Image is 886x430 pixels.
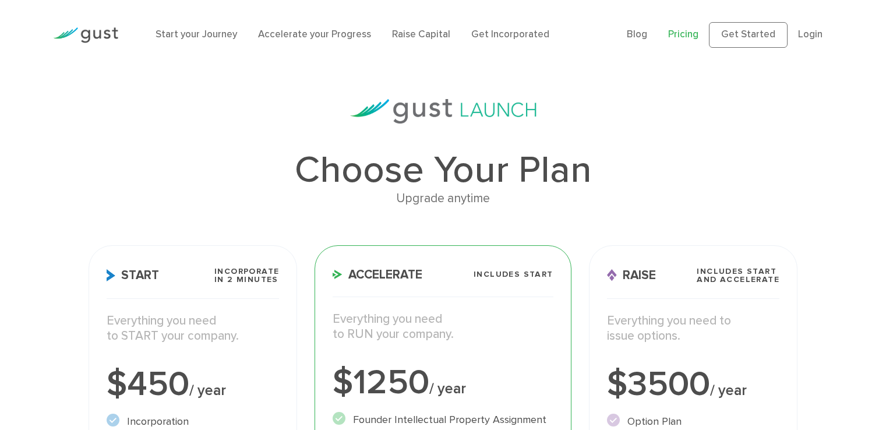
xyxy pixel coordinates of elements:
span: / year [189,382,226,399]
span: Incorporate in 2 Minutes [214,267,279,284]
img: gust-launch-logos.svg [350,99,536,124]
li: Option Plan [607,414,780,429]
span: Start [107,269,159,281]
img: Gust Logo [53,27,118,43]
h1: Choose Your Plan [89,151,797,189]
div: $3500 [607,367,780,402]
span: Accelerate [333,269,422,281]
span: Includes START and ACCELERATE [697,267,779,284]
span: / year [710,382,747,399]
div: $450 [107,367,280,402]
span: Raise [607,269,656,281]
img: Raise Icon [607,269,617,281]
p: Everything you need to issue options. [607,313,780,344]
li: Founder Intellectual Property Assignment [333,412,553,428]
img: Start Icon X2 [107,269,115,281]
a: Get Incorporated [471,29,549,40]
a: Blog [627,29,647,40]
div: Upgrade anytime [89,189,797,209]
p: Everything you need to START your company. [107,313,280,344]
a: Get Started [709,22,788,48]
span: / year [429,380,466,397]
a: Raise Capital [392,29,450,40]
a: Login [798,29,823,40]
a: Start your Journey [156,29,237,40]
img: Accelerate Icon [333,270,343,279]
p: Everything you need to RUN your company. [333,312,553,343]
div: $1250 [333,365,553,400]
span: Includes START [474,270,553,279]
li: Incorporation [107,414,280,429]
a: Accelerate your Progress [258,29,371,40]
a: Pricing [668,29,698,40]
